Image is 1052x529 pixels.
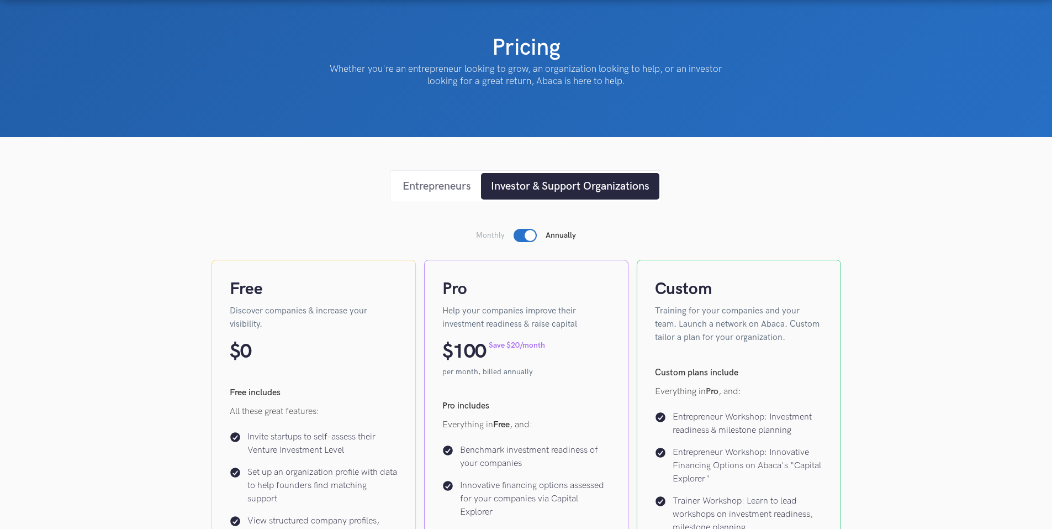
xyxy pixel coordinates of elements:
[230,340,240,364] p: $
[322,63,731,87] p: Whether you're an entrepreneur looking to grow, an organization looking to help, or an investor l...
[442,445,453,456] img: Check icon
[457,401,489,411] strong: includes
[247,431,398,457] p: Invite startups to self-assess their Venture Investment Level
[460,444,610,470] p: Benchmark investment readiness of your companies
[403,178,471,195] div: Entrepreneurs
[442,278,610,300] h4: Pro
[655,496,666,507] img: Check icon
[491,178,649,195] div: Investor & Support Organizations
[230,387,281,398] strong: Free includes
[442,305,610,331] p: Help your companies improve their investment readiness & raise capital
[240,340,251,364] p: 0
[453,340,487,364] p: 100
[442,366,610,378] p: per month, billed annually
[655,412,666,423] img: Check icon
[673,446,823,486] p: Entrepreneur Workshop: Innovative Financing Options on Abaca's "Capital Explorer"
[706,386,718,397] strong: Pro
[442,480,453,491] img: Check icon
[489,340,545,351] p: Save $20/month
[493,420,510,430] strong: Free
[230,432,241,443] img: Check icon
[673,411,823,437] p: Entrepreneur Workshop: Investment readiness & milestone planning
[655,447,666,458] img: Check icon
[442,340,453,364] p: $
[230,405,398,418] p: All these great features:
[655,278,823,300] h4: Custom
[230,305,398,331] p: Discover companies & increase your visibility.
[655,368,738,378] strong: Custom plans include
[476,230,505,241] p: Monthly
[442,418,610,432] p: Everything in , and:
[460,479,610,519] p: Innovative financing options assessed for your companies via Capital Explorer
[546,230,576,241] p: Annually
[442,401,455,411] strong: Pro
[492,33,561,63] h1: Pricing
[247,466,398,506] p: Set up an organization profile with data to help founders find matching support
[655,385,823,399] p: Everything in , and:
[230,278,398,300] h4: Free
[655,305,823,344] p: Training for your companies and your team. Launch a network on Abaca. Custom tailor a plan for yo...
[230,516,241,527] img: Check icon
[230,467,241,478] img: Check icon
